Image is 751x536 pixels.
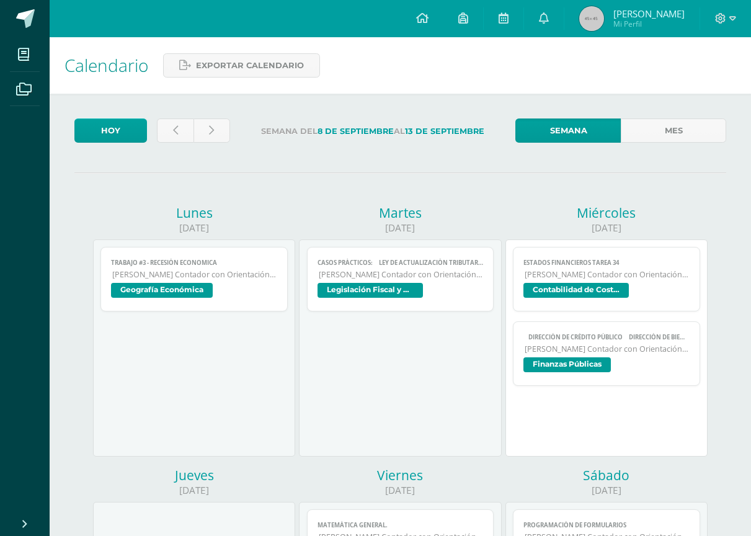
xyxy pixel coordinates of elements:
a:  Dirección de crédito público  Dirección de bienes del Estado.  Dirección de adquisiciones del... [513,321,700,386]
span: Casos prácticos:  Ley de actualización tributaria.  Ley del IVA. [318,259,484,267]
span: TRABAJO #3 - RECESIÓN ECONOMICA [111,259,277,267]
span: Estados Financieros Tarea 34 [523,259,690,267]
a: Exportar calendario [163,53,320,78]
div: Miércoles [505,204,708,221]
span: Mi Perfil [613,19,685,29]
div: Lunes [93,204,295,221]
span: Contabilidad de Costos [523,283,629,298]
span: [PERSON_NAME] Contador con Orientación en Computación [319,269,484,280]
a: Hoy [74,118,147,143]
div: Jueves [93,467,295,484]
img: 45x45 [579,6,604,31]
div: [DATE] [93,484,295,497]
strong: 13 de Septiembre [405,127,484,136]
label: Semana del al [240,118,506,144]
span: [PERSON_NAME] Contador con Orientación en Computación [525,269,690,280]
span: Legislación Fiscal y Aduanal [318,283,423,298]
span: Matemática General. [318,521,484,529]
div: [DATE] [505,221,708,234]
a: Casos prácticos:  Ley de actualización tributaria.  Ley del IVA.[PERSON_NAME] Contador con Orie... [307,247,494,311]
span: Geografía Económica [111,283,213,298]
span: [PERSON_NAME] Contador con Orientación en Computación [112,269,277,280]
div: [DATE] [299,484,501,497]
div: [DATE] [299,221,501,234]
span: [PERSON_NAME] [613,7,685,20]
div: Sábado [505,467,708,484]
a: TRABAJO #3 - RECESIÓN ECONOMICA[PERSON_NAME] Contador con Orientación en ComputaciónGeografía Eco... [100,247,288,311]
span: Finanzas Públicas [523,357,611,372]
span: Exportar calendario [196,54,304,77]
span: [PERSON_NAME] Contador con Orientación en Computación [525,344,690,354]
a: Mes [621,118,726,143]
strong: 8 de Septiembre [318,127,394,136]
span:  Dirección de crédito público  Dirección de bienes del Estado.  Dirección de adquisiciones del... [523,333,690,341]
div: [DATE] [93,221,295,234]
div: Martes [299,204,501,221]
div: Viernes [299,467,501,484]
a: Estados Financieros Tarea 34[PERSON_NAME] Contador con Orientación en ComputaciónContabilidad de ... [513,247,700,311]
span: Calendario [64,53,148,77]
a: Semana [515,118,621,143]
div: [DATE] [505,484,708,497]
span: Programación de formularios [523,521,690,529]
